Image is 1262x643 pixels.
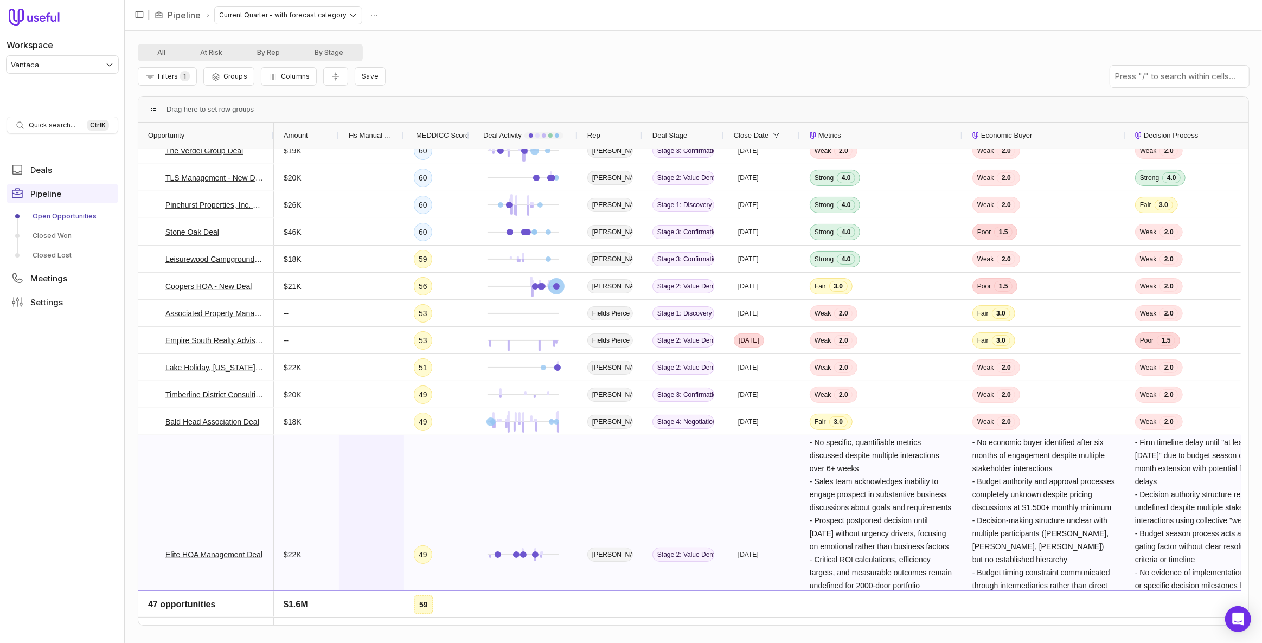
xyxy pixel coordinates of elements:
[414,250,432,268] div: 59
[1140,201,1151,209] span: Fair
[587,279,633,293] span: [PERSON_NAME]
[165,388,264,401] a: Timberline District Consulting - New Deal
[284,307,289,320] span: --
[1159,254,1178,265] span: 2.0
[587,252,633,266] span: [PERSON_NAME]
[1140,309,1156,318] span: Weak
[284,280,302,293] span: $21K
[837,172,855,183] span: 4.0
[414,385,432,404] div: 49
[414,358,432,377] div: 51
[414,277,432,295] div: 56
[165,415,259,428] a: Bald Head Association Deal
[414,413,432,431] div: 49
[284,388,302,401] span: $20K
[1159,227,1178,237] span: 2.0
[815,255,834,263] span: Strong
[997,416,1015,427] span: 2.0
[30,190,61,198] span: Pipeline
[977,282,991,291] span: Poor
[652,415,714,429] span: Stage 4: Negotiation
[587,306,633,320] span: Fields Pierce
[738,363,759,372] time: [DATE]
[977,390,994,399] span: Weak
[1162,172,1181,183] span: 4.0
[587,361,633,375] span: [PERSON_NAME]
[1159,362,1178,373] span: 2.0
[977,173,994,182] span: Weak
[284,334,289,347] span: --
[284,548,302,561] span: $22K
[815,173,834,182] span: Strong
[738,309,759,318] time: [DATE]
[738,146,759,155] time: [DATE]
[815,417,826,426] span: Fair
[977,146,994,155] span: Weak
[297,46,361,59] button: By Stage
[652,333,714,348] span: Stage 2: Value Demonstration
[414,331,432,350] div: 53
[997,172,1015,183] span: 2.0
[165,334,264,347] a: Empire South Realty Advisors, LLC - [PERSON_NAME] Deal
[7,38,53,52] label: Workspace
[355,67,386,86] button: Create a new saved view
[977,309,989,318] span: Fair
[203,67,254,86] button: Group Pipeline
[158,72,178,80] span: Filters
[587,171,633,185] span: [PERSON_NAME]
[87,120,109,131] kbd: Ctrl K
[165,280,252,293] a: Coopers HOA - New Deal
[1159,308,1178,319] span: 2.0
[815,228,834,236] span: Strong
[815,336,831,345] span: Weak
[1110,66,1249,87] input: Press "/" to search within cells...
[997,254,1015,265] span: 2.0
[7,227,118,245] a: Closed Won
[972,438,1117,642] span: - No economic buyer identified after six months of engagement despite multiple stakeholder intera...
[284,361,302,374] span: $22K
[1140,390,1156,399] span: Weak
[165,198,264,211] a: Pinehurst Properties, Inc. Deal
[587,333,633,348] span: Fields Pierce
[1140,146,1156,155] span: Weak
[284,253,302,266] span: $18K
[30,274,67,282] span: Meetings
[738,228,759,236] time: [DATE]
[1140,255,1156,263] span: Weak
[837,227,855,237] span: 4.0
[587,225,633,239] span: [PERSON_NAME]
[140,46,183,59] button: All
[1140,282,1156,291] span: Weak
[1144,129,1198,142] span: Decision Process
[138,67,197,86] button: Filter Pipeline
[587,198,633,212] span: [PERSON_NAME]
[992,308,1010,319] span: 3.0
[284,144,302,157] span: $19K
[1159,145,1178,156] span: 2.0
[834,389,853,400] span: 2.0
[165,361,264,374] a: Lake Holiday, [US_STATE] Deal
[1225,606,1251,632] div: Open Intercom Messenger
[738,255,759,263] time: [DATE]
[323,67,348,86] button: Collapse all rows
[994,227,1013,237] span: 1.5
[587,415,633,429] span: [PERSON_NAME]
[972,123,1116,149] div: Economic Buyer
[414,304,432,323] div: 53
[414,223,432,241] div: 60
[587,144,633,158] span: [PERSON_NAME]
[29,121,75,130] span: Quick search...
[738,390,759,399] time: [DATE]
[1140,363,1156,372] span: Weak
[652,144,714,158] span: Stage 3: Confirmation
[223,72,247,80] span: Groups
[587,548,633,562] span: [PERSON_NAME]
[180,71,189,81] span: 1
[977,255,994,263] span: Weak
[834,362,853,373] span: 2.0
[166,103,254,116] span: Drag here to set row groups
[1140,417,1156,426] span: Weak
[815,282,826,291] span: Fair
[837,254,855,265] span: 4.0
[7,208,118,264] div: Pipeline submenu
